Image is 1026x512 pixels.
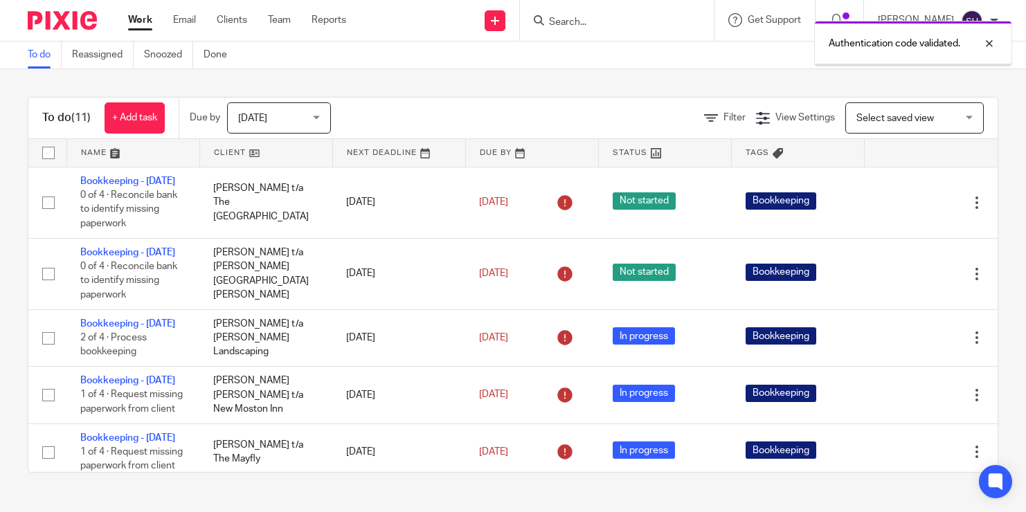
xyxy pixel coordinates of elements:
[479,268,508,278] span: [DATE]
[479,333,508,342] span: [DATE]
[80,447,183,471] span: 1 of 4 · Request missing paperwork from client
[479,197,508,207] span: [DATE]
[173,13,196,27] a: Email
[746,441,816,459] span: Bookkeeping
[613,264,676,281] span: Not started
[613,385,675,402] span: In progress
[613,192,676,210] span: Not started
[332,309,465,366] td: [DATE]
[332,423,465,480] td: [DATE]
[105,102,165,134] a: + Add task
[80,333,147,357] span: 2 of 4 · Process bookkeeping
[71,112,91,123] span: (11)
[80,319,175,329] a: Bookkeeping - [DATE]
[856,113,934,123] span: Select saved view
[42,111,91,125] h1: To do
[746,385,816,402] span: Bookkeeping
[238,113,267,123] span: [DATE]
[217,13,247,27] a: Clients
[72,42,134,68] a: Reassigned
[746,327,816,345] span: Bookkeeping
[332,238,465,309] td: [DATE]
[80,190,177,228] span: 0 of 4 · Reconcile bank to identify missing paperwork
[80,390,183,414] span: 1 of 4 · Request missing paperwork from client
[829,37,960,51] p: Authentication code validated.
[961,10,983,32] img: svg%3E
[332,167,465,238] td: [DATE]
[199,238,332,309] td: [PERSON_NAME] t/a [PERSON_NAME][GEOGRAPHIC_DATA][PERSON_NAME]
[723,113,746,122] span: Filter
[199,309,332,366] td: [PERSON_NAME] t/a [PERSON_NAME] Landscaping
[775,113,835,122] span: View Settings
[199,423,332,480] td: [PERSON_NAME] t/a The Mayfly
[332,367,465,423] td: [DATE]
[746,192,816,210] span: Bookkeeping
[746,149,769,156] span: Tags
[268,13,291,27] a: Team
[613,441,675,459] span: In progress
[80,176,175,186] a: Bookkeeping - [DATE]
[312,13,346,27] a: Reports
[746,264,816,281] span: Bookkeeping
[479,447,508,457] span: [DATE]
[80,248,175,257] a: Bookkeeping - [DATE]
[80,262,177,300] span: 0 of 4 · Reconcile bank to identify missing paperwork
[613,327,675,345] span: In progress
[204,42,237,68] a: Done
[28,42,62,68] a: To do
[190,111,220,125] p: Due by
[80,433,175,443] a: Bookkeeping - [DATE]
[199,367,332,423] td: [PERSON_NAME] [PERSON_NAME] t/a New Moston Inn
[199,167,332,238] td: [PERSON_NAME] t/a The [GEOGRAPHIC_DATA]
[80,376,175,385] a: Bookkeeping - [DATE]
[144,42,193,68] a: Snoozed
[479,390,508,400] span: [DATE]
[128,13,152,27] a: Work
[28,11,97,30] img: Pixie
